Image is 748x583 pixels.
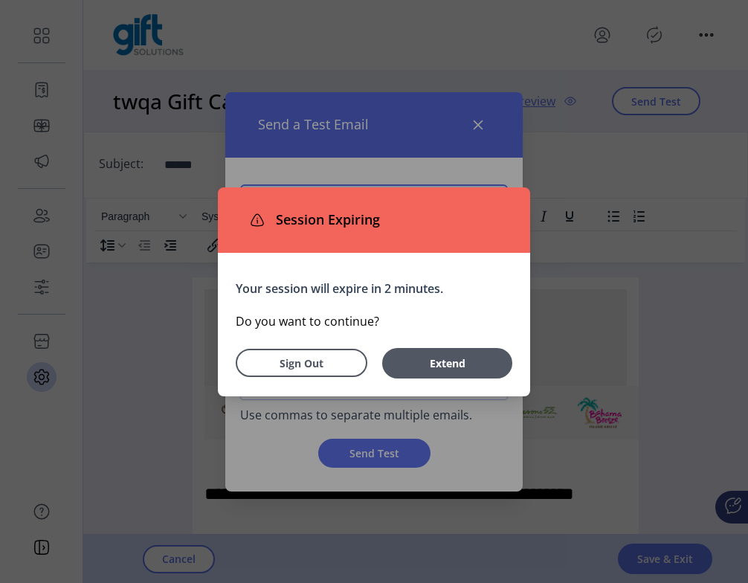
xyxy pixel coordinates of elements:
[236,349,367,377] button: Sign Out
[270,210,380,230] span: Session Expiring
[236,312,512,330] p: Do you want to continue?
[382,348,512,379] button: Extend
[255,355,348,371] span: Sign Out
[390,355,505,371] span: Extend
[236,280,512,297] p: Your session will expire in 2 minutes.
